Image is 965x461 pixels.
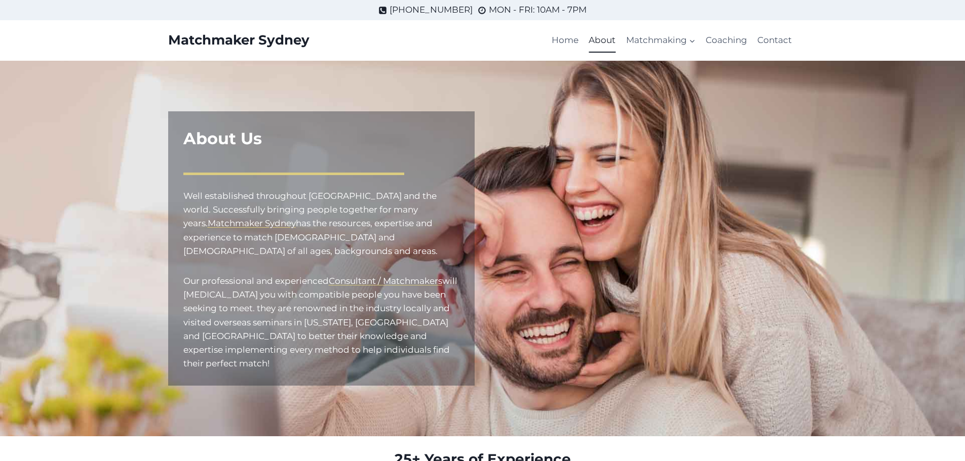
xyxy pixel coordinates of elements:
[752,28,797,53] a: Contact
[547,28,797,53] nav: Primary
[329,276,442,286] a: Consultant / Matchmakers
[208,218,296,228] a: Matchmaker Sydney
[547,28,584,53] a: Home
[621,28,700,53] a: Matchmaking
[390,3,473,17] span: [PHONE_NUMBER]
[489,3,587,17] span: MON - FRI: 10AM - 7PM
[584,28,621,53] a: About
[183,191,437,228] mark: Well established throughout [GEOGRAPHIC_DATA] and the world. Successfully bringing people togethe...
[378,3,473,17] a: [PHONE_NUMBER]
[183,274,459,370] p: Our professional and experienced will [MEDICAL_DATA] you with compatible people you have been see...
[168,32,310,48] a: Matchmaker Sydney
[626,33,696,47] span: Matchmaking
[183,189,459,258] p: has the resources, expertise and experience to match [DEMOGRAPHIC_DATA] and [DEMOGRAPHIC_DATA] of...
[701,28,752,53] a: Coaching
[183,127,459,151] h1: About Us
